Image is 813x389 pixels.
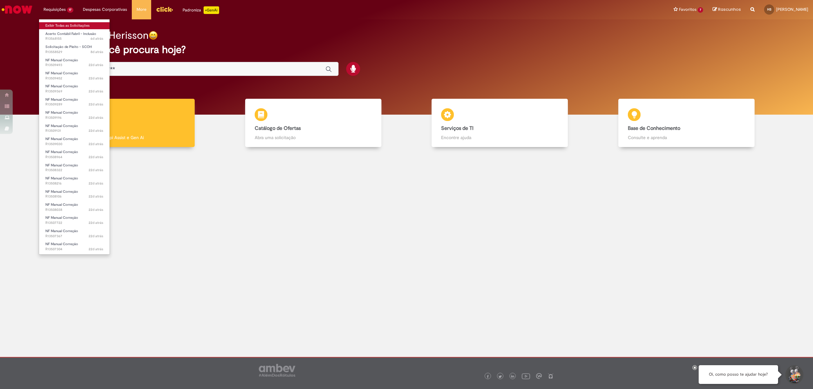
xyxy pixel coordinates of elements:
[39,241,110,252] a: Aberto R13507304 : NF Manual Correção
[45,168,103,173] span: R13508322
[45,58,78,63] span: NF Manual Correção
[45,181,103,186] span: R13508216
[628,125,680,131] b: Base de Conhecimento
[91,36,103,41] span: 6d atrás
[66,44,747,55] h2: O que você procura hoje?
[499,375,502,378] img: logo_footer_twitter.png
[45,71,78,76] span: NF Manual Correção
[83,6,127,13] span: Despesas Corporativas
[89,142,103,146] span: 22d atrás
[89,63,103,67] span: 22d atrás
[39,214,110,226] a: Aberto R13507722 : NF Manual Correção
[522,372,530,380] img: logo_footer_youtube.png
[149,31,158,40] img: happy-face.png
[91,50,103,54] time: 23/09/2025 11:21:35
[39,22,110,29] a: Exibir Todas as Solicitações
[255,134,372,141] p: Abra uma solicitação
[1,3,33,16] img: ServiceNow
[204,6,219,14] p: +GenAi
[89,128,103,133] span: 22d atrás
[67,7,73,13] span: 17
[89,76,103,81] span: 22d atrás
[45,234,103,239] span: R13507367
[89,220,103,225] span: 22d atrás
[39,30,110,42] a: Aberto R13568155 : Acerto Contábil Fabril - Inclusão
[45,44,92,49] span: Solicitação de Pleito - SCOH
[45,150,78,154] span: NF Manual Correção
[91,50,103,54] span: 8d atrás
[89,102,103,107] span: 22d atrás
[45,194,103,199] span: R13508106
[89,234,103,238] span: 22d atrás
[255,125,301,131] b: Catálogo de Ofertas
[45,50,103,55] span: R13558529
[89,63,103,67] time: 09/09/2025 16:55:12
[89,155,103,159] time: 09/09/2025 16:07:41
[89,89,103,94] span: 22d atrás
[45,247,103,252] span: R13507304
[45,176,78,181] span: NF Manual Correção
[45,229,78,233] span: NF Manual Correção
[89,89,103,94] time: 09/09/2025 16:44:11
[441,125,474,131] b: Serviços de TI
[89,234,103,238] time: 09/09/2025 13:38:58
[89,207,103,212] time: 09/09/2025 14:44:29
[767,7,771,11] span: HS
[511,375,514,379] img: logo_footer_linkedin.png
[45,142,103,147] span: R13509030
[89,115,103,120] time: 09/09/2025 16:28:01
[784,365,803,384] button: Iniciar Conversa de Suporte
[45,137,78,141] span: NF Manual Correção
[45,220,103,225] span: R13507722
[45,202,78,207] span: NF Manual Correção
[89,247,103,252] span: 22d atrás
[39,70,110,82] a: Aberto R13509452 : NF Manual Correção
[39,175,110,187] a: Aberto R13508216 : NF Manual Correção
[45,110,78,115] span: NF Manual Correção
[699,365,778,384] div: Oi, como posso te ajudar hoje?
[45,36,103,41] span: R13568155
[39,123,110,134] a: Aberto R13509131 : NF Manual Correção
[220,99,407,147] a: Catálogo de Ofertas Abra uma solicitação
[39,136,110,147] a: Aberto R13509030 : NF Manual Correção
[45,207,103,212] span: R13508038
[718,6,741,12] span: Rascunhos
[776,7,808,12] span: [PERSON_NAME]
[68,134,185,141] p: Tirar dúvidas com Lupi Assist e Gen Ai
[89,181,103,186] span: 22d atrás
[45,97,78,102] span: NF Manual Correção
[45,63,103,68] span: R13509493
[45,128,103,133] span: R13509131
[698,7,703,13] span: 7
[259,364,295,377] img: logo_footer_ambev_rotulo_gray.png
[39,44,110,55] a: Aberto R13558529 : Solicitação de Pleito - SCOH
[89,76,103,81] time: 09/09/2025 16:52:27
[45,163,78,168] span: NF Manual Correção
[628,134,745,141] p: Consulte e aprenda
[89,247,103,252] time: 09/09/2025 13:31:54
[45,155,103,160] span: R13508964
[39,19,110,255] ul: Requisições
[156,4,173,14] img: click_logo_yellow_360x200.png
[45,84,78,89] span: NF Manual Correção
[441,134,558,141] p: Encontre ajuda
[89,155,103,159] span: 22d atrás
[593,99,780,147] a: Base de Conhecimento Consulte e aprenda
[44,6,66,13] span: Requisições
[39,201,110,213] a: Aberto R13508038 : NF Manual Correção
[89,142,103,146] time: 09/09/2025 16:12:31
[679,6,696,13] span: Favoritos
[39,149,110,160] a: Aberto R13508964 : NF Manual Correção
[89,181,103,186] time: 09/09/2025 15:02:08
[45,215,78,220] span: NF Manual Correção
[89,220,103,225] time: 09/09/2025 14:18:05
[536,373,542,379] img: logo_footer_workplace.png
[713,7,741,13] a: Rascunhos
[89,168,103,172] span: 22d atrás
[89,194,103,199] time: 09/09/2025 14:51:15
[45,89,103,94] span: R13509369
[33,99,220,147] a: Tirar dúvidas Tirar dúvidas com Lupi Assist e Gen Ai
[89,128,103,133] time: 09/09/2025 16:22:33
[39,83,110,95] a: Aberto R13509369 : NF Manual Correção
[486,375,489,378] img: logo_footer_facebook.png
